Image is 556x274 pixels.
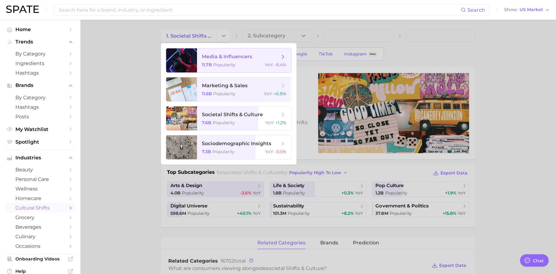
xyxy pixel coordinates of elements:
span: Home [15,27,65,32]
a: by Category [5,49,75,59]
span: 7.6b [202,120,211,125]
span: +6.8% [274,91,286,96]
a: culinary [5,232,75,241]
span: Hashtags [15,104,65,110]
span: +1.2% [275,120,286,125]
span: YoY : [265,149,274,154]
span: Search [468,7,485,13]
a: Home [5,25,75,34]
span: beauty [15,167,65,173]
a: Posts [5,112,75,121]
img: SPATE [6,6,39,13]
span: Popularity [213,62,235,67]
button: Industries [5,153,75,162]
span: sociodemographic insights [202,141,271,146]
span: 7.3b [202,149,211,154]
span: personal care [15,176,65,182]
span: cultural shifts [15,205,65,211]
span: YoY : [265,120,274,125]
span: Help [15,268,65,274]
a: personal care [5,174,75,184]
span: Show [504,8,518,11]
span: Spotlight [15,139,65,145]
span: grocery [15,215,65,220]
span: Hashtags [15,70,65,76]
span: US Market [520,8,543,11]
a: grocery [5,213,75,222]
span: Popularity [213,120,235,125]
a: occasions [5,241,75,251]
a: by Category [5,93,75,102]
span: -8.4% [275,62,286,67]
span: marketing & sales [202,83,247,88]
span: Trends [15,39,65,45]
span: homecare [15,195,65,201]
ul: Change Category [161,43,296,165]
a: Onboarding Videos [5,254,75,264]
span: Industries [15,155,65,161]
button: Brands [5,81,75,90]
span: occasions [15,243,65,249]
a: Spotlight [5,137,75,147]
span: Ingredients [15,60,65,66]
button: Trends [5,37,75,47]
span: Popularity [212,149,235,154]
a: Hashtags [5,102,75,112]
a: homecare [5,194,75,203]
span: societal shifts & culture [202,112,263,117]
span: by Category [15,51,65,57]
a: beauty [5,165,75,174]
a: Ingredients [5,59,75,68]
span: media & influencers [202,54,252,59]
span: culinary [15,234,65,239]
span: Posts [15,114,65,120]
span: 11.7b [202,62,212,67]
span: Onboarding Videos [15,256,65,262]
span: Brands [15,83,65,88]
span: YoY : [265,62,273,67]
span: My Watchlist [15,126,65,132]
span: beverages [15,224,65,230]
span: 11.6b [202,91,212,96]
a: wellness [5,184,75,194]
input: Search here for a brand, industry, or ingredient [58,5,461,15]
span: -0.5% [275,149,286,154]
span: by Category [15,95,65,100]
span: YoY : [264,91,272,96]
a: beverages [5,222,75,232]
a: cultural shifts [5,203,75,213]
span: Popularity [213,91,235,96]
a: Hashtags [5,68,75,78]
span: wellness [15,186,65,192]
a: My Watchlist [5,125,75,134]
button: ShowUS Market [503,6,551,14]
